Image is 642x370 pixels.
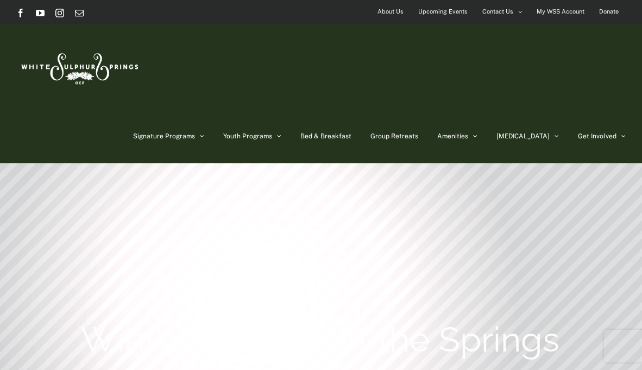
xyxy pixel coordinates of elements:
[300,133,351,139] span: Bed & Breakfast
[482,4,513,20] span: Contact Us
[133,133,195,139] span: Signature Programs
[437,133,468,139] span: Amenities
[75,9,84,17] a: Email
[537,4,584,20] span: My WSS Account
[578,133,616,139] span: Get Involved
[370,109,418,163] a: Group Retreats
[133,109,204,163] a: Signature Programs
[36,9,45,17] a: YouTube
[81,318,559,361] rs-layer: Winter Retreats at the Springs
[377,4,404,20] span: About Us
[418,4,468,20] span: Upcoming Events
[300,109,351,163] a: Bed & Breakfast
[223,133,272,139] span: Youth Programs
[370,133,418,139] span: Group Retreats
[599,4,619,20] span: Donate
[16,9,25,17] a: Facebook
[55,9,64,17] a: Instagram
[16,41,141,92] img: White Sulphur Springs Logo
[437,109,477,163] a: Amenities
[496,133,550,139] span: [MEDICAL_DATA]
[223,109,281,163] a: Youth Programs
[578,109,626,163] a: Get Involved
[496,109,559,163] a: [MEDICAL_DATA]
[133,109,626,163] nav: Main Menu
